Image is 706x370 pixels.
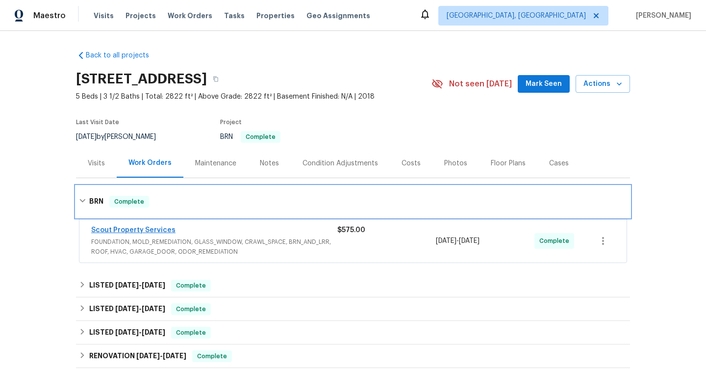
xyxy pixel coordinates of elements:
[224,12,245,19] span: Tasks
[436,238,456,244] span: [DATE]
[142,329,165,336] span: [DATE]
[207,70,225,88] button: Copy Address
[220,119,242,125] span: Project
[115,282,139,289] span: [DATE]
[94,11,114,21] span: Visits
[402,159,421,168] div: Costs
[76,92,431,102] span: 5 Beds | 3 1/2 Baths | Total: 2822 ft² | Above Grade: 2822 ft² | Basement Finished: N/A | 2018
[76,321,630,344] div: LISTED [DATE]-[DATE]Complete
[76,119,119,125] span: Last Visit Date
[89,280,165,291] h6: LISTED
[444,159,467,168] div: Photos
[115,305,165,312] span: -
[220,133,280,140] span: BRN
[447,11,586,21] span: [GEOGRAPHIC_DATA], [GEOGRAPHIC_DATA]
[115,305,139,312] span: [DATE]
[76,274,630,297] div: LISTED [DATE]-[DATE]Complete
[33,11,66,21] span: Maestro
[518,75,570,93] button: Mark Seen
[91,227,176,234] a: Scout Property Services
[303,159,378,168] div: Condition Adjustments
[115,329,165,336] span: -
[449,79,512,89] span: Not seen [DATE]
[526,78,562,90] span: Mark Seen
[76,51,170,60] a: Back to all projects
[76,297,630,321] div: LISTED [DATE]-[DATE]Complete
[549,159,569,168] div: Cases
[195,159,236,168] div: Maintenance
[193,351,231,361] span: Complete
[436,236,479,246] span: -
[242,134,279,140] span: Complete
[539,236,573,246] span: Complete
[632,11,691,21] span: [PERSON_NAME]
[491,159,526,168] div: Floor Plans
[76,133,97,140] span: [DATE]
[172,281,210,291] span: Complete
[136,352,160,359] span: [DATE]
[91,237,337,257] span: FOUNDATION, MOLD_REMEDIATION, GLASS_WINDOW, CRAWL_SPACE, BRN_AND_LRR, ROOF, HVAC, GARAGE_DOOR, OD...
[256,11,295,21] span: Properties
[88,159,105,168] div: Visits
[115,282,165,289] span: -
[576,75,630,93] button: Actions
[89,350,186,362] h6: RENOVATION
[126,11,156,21] span: Projects
[163,352,186,359] span: [DATE]
[110,197,148,207] span: Complete
[76,131,168,143] div: by [PERSON_NAME]
[76,344,630,368] div: RENOVATION [DATE]-[DATE]Complete
[89,196,103,208] h6: BRN
[172,304,210,314] span: Complete
[172,328,210,338] span: Complete
[76,186,630,217] div: BRN Complete
[89,303,165,315] h6: LISTED
[128,158,172,168] div: Work Orders
[89,327,165,339] h6: LISTED
[260,159,279,168] div: Notes
[583,78,622,90] span: Actions
[337,227,365,234] span: $575.00
[115,329,139,336] span: [DATE]
[142,282,165,289] span: [DATE]
[459,238,479,244] span: [DATE]
[76,74,207,84] h2: [STREET_ADDRESS]
[306,11,370,21] span: Geo Assignments
[168,11,212,21] span: Work Orders
[142,305,165,312] span: [DATE]
[136,352,186,359] span: -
